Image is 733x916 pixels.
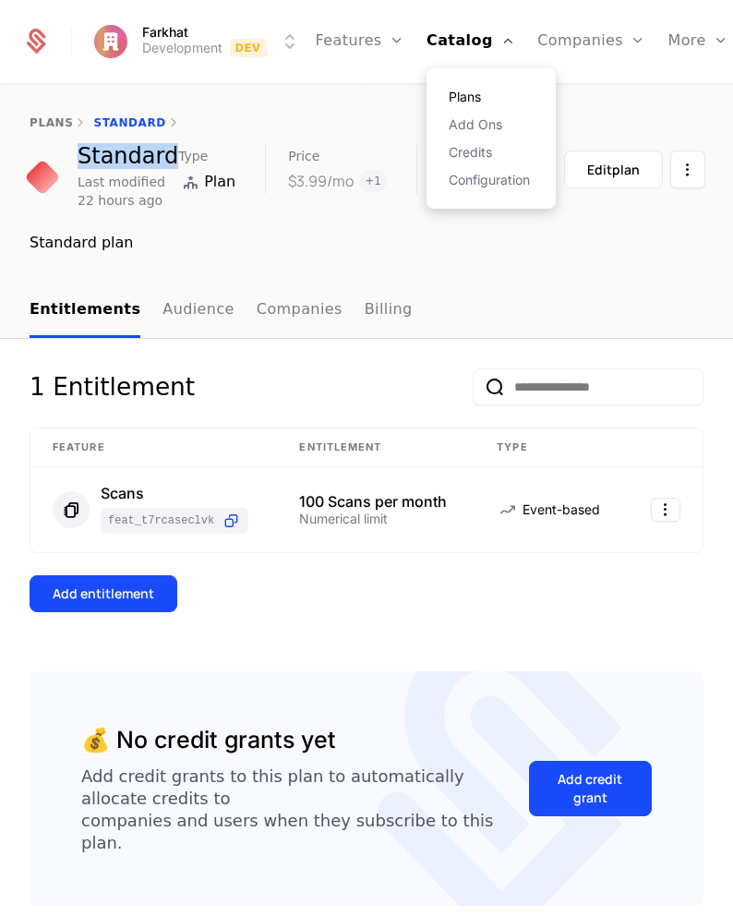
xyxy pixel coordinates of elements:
div: Standard plan [30,232,703,254]
div: Add credit grants to this plan to automatically allocate credits to companies and users when they... [81,765,529,854]
div: Development [142,39,222,57]
div: Add credit grant [552,770,629,807]
a: Plans [449,90,534,103]
button: Editplan [564,151,663,188]
img: Farkhat [94,25,127,58]
a: plans [30,116,73,129]
th: Type [475,428,626,467]
button: Select environment [94,21,301,62]
div: Scans [101,486,248,500]
div: 💰 No credit grants yet [81,723,336,758]
div: 100 Scans per month [299,494,452,509]
span: + 1 [359,170,387,192]
ul: Choose Sub Page [30,283,413,338]
a: Add Ons [449,118,534,131]
th: Entitlement [277,428,475,467]
span: Price [288,150,319,163]
span: Dev [230,39,268,57]
div: 1 Entitlement [30,368,195,405]
a: Credits [449,146,534,159]
span: Farkhat [142,26,188,39]
span: Event-based [523,500,600,519]
a: Companies [257,283,342,338]
a: Audience [162,283,234,338]
button: Add entitlement [30,575,177,612]
div: Standard [78,145,178,167]
nav: Main [30,283,703,338]
div: Numerical limit [299,512,452,525]
div: Add entitlement [53,585,154,603]
div: $3.99 /mo [288,170,354,192]
button: Add credit grant [529,761,652,816]
th: Feature [30,428,277,467]
a: Entitlements [30,283,140,338]
a: Billing [365,283,413,338]
div: Edit plan [587,161,640,179]
button: Select action [670,151,705,188]
span: feat_T7rcASECLvK [108,513,214,528]
button: Select action [651,498,680,522]
div: Last modified 22 hours ago [78,173,178,210]
span: Type [178,150,208,163]
a: Configuration [449,174,534,187]
span: Plan [204,171,235,193]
